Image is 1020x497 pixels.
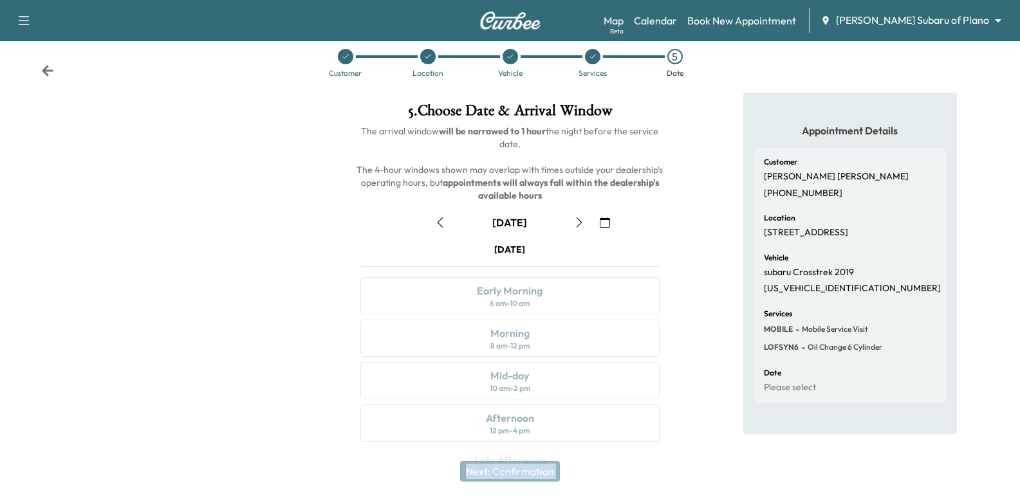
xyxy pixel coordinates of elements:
div: Vehicle [498,69,523,77]
p: [STREET_ADDRESS] [764,227,848,239]
h6: Vehicle [764,254,788,262]
div: Back [41,64,54,77]
div: [DATE] [494,243,525,256]
a: MapBeta [604,13,624,28]
a: Calendar [634,13,677,28]
div: Beta [610,26,624,36]
p: Please select [764,382,816,393]
p: [US_VEHICLE_IDENTIFICATION_NUMBER] [764,283,941,294]
span: LOFSYN6 [764,342,799,352]
span: [PERSON_NAME] Subaru of Plano [836,13,989,28]
div: Location [413,69,443,77]
div: Services [579,69,607,77]
p: [PERSON_NAME] [PERSON_NAME] [764,171,909,183]
p: subaru Crosstrek 2019 [764,267,854,278]
div: [DATE] [492,215,527,230]
div: Date [667,69,683,77]
img: Curbee Logo [479,12,541,30]
h6: Services [764,310,792,318]
h6: Customer [764,158,797,166]
h1: 5 . Choose Date & Arrival Window [350,103,669,125]
div: Customer [329,69,362,77]
h6: Location [764,214,795,222]
div: 5 [667,49,683,64]
span: The arrival window the night before the service date. The 4-hour windows shown may overlap with t... [357,125,665,201]
b: will be narrowed to 1 hour [439,125,546,137]
span: - [793,323,799,336]
h6: Date [764,369,781,377]
a: Book New Appointment [687,13,796,28]
span: Oil Change 6 cylinder [805,342,882,352]
h5: Appointment Details [754,123,947,138]
b: appointments will always fall within the dealership's available hours [443,177,661,201]
span: - [799,341,805,354]
span: MOBILE [764,324,793,334]
p: [PHONE_NUMBER] [764,188,842,199]
span: Mobile Service Visit [799,324,868,334]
